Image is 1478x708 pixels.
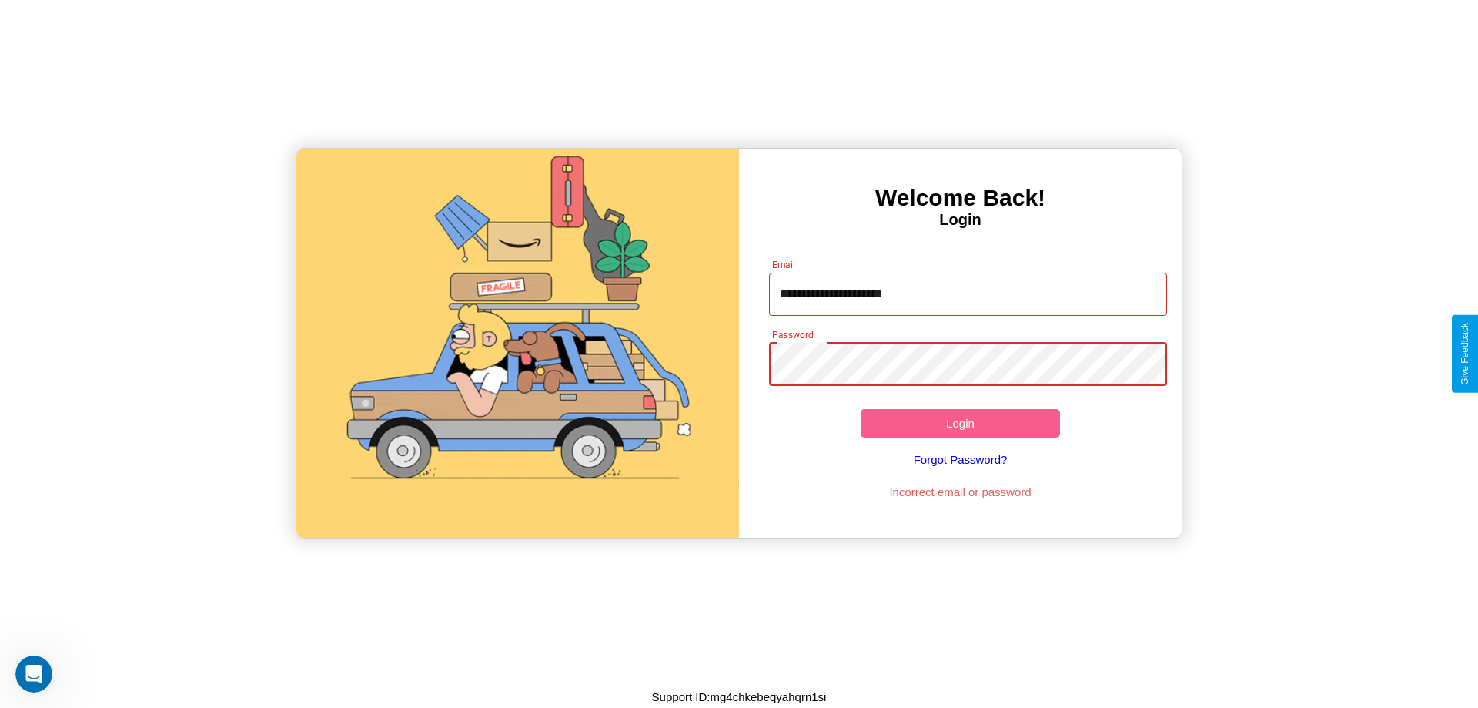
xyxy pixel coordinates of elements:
h4: Login [739,211,1182,229]
a: Forgot Password? [761,438,1160,482]
h3: Welcome Back! [739,185,1182,211]
button: Login [861,409,1060,438]
p: Support ID: mg4chkebeqyahqrn1si [652,686,827,707]
iframe: Intercom live chat [15,656,52,693]
label: Email [772,258,796,271]
img: gif [296,149,739,538]
label: Password [772,328,813,341]
div: Give Feedback [1460,323,1470,385]
p: Incorrect email or password [761,482,1160,502]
